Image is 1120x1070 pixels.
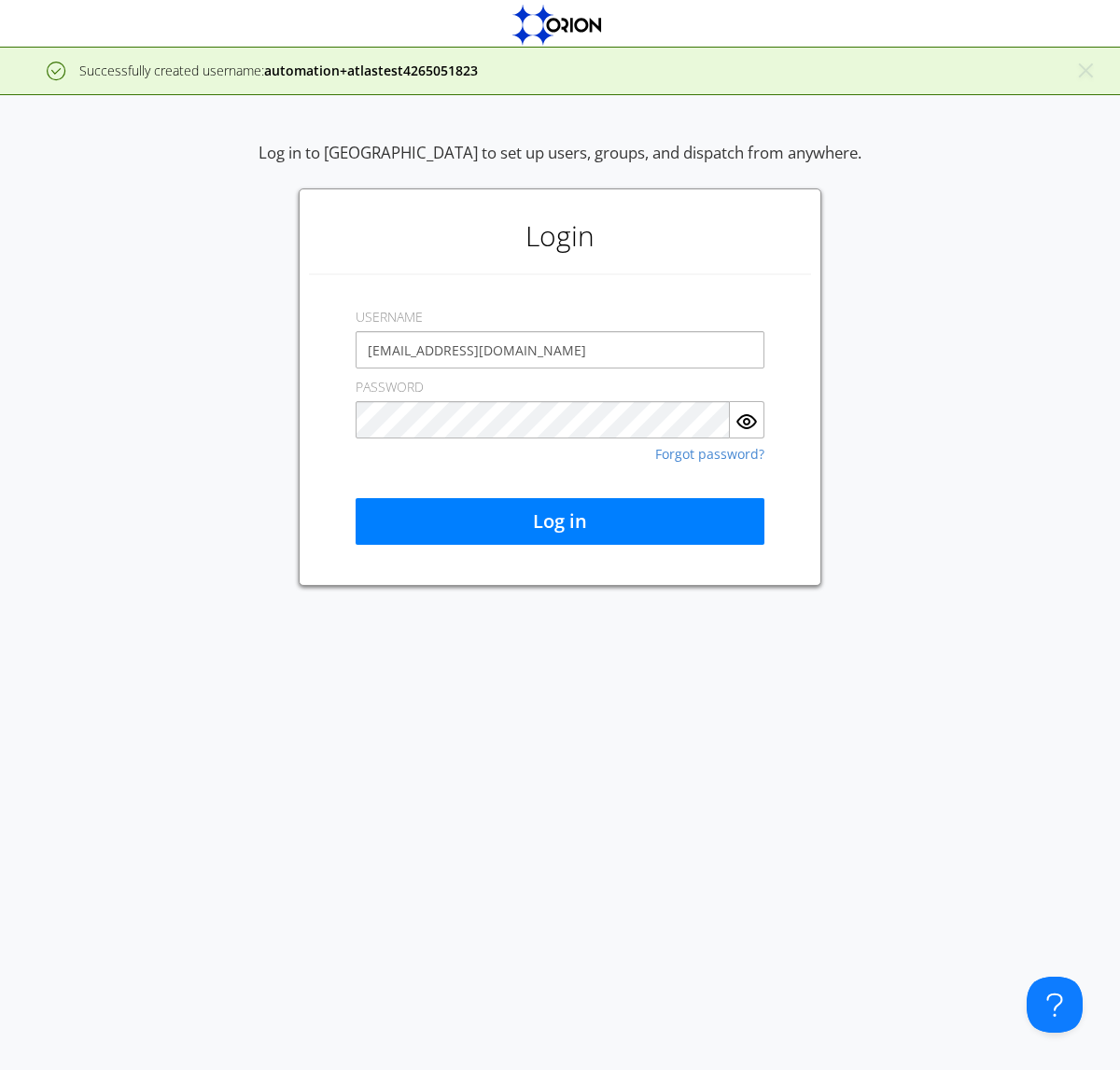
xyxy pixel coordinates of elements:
[356,498,764,545] button: Log in
[735,410,758,433] img: eye.svg
[730,401,764,438] button: Show Password
[259,142,861,188] div: Log in to [GEOGRAPHIC_DATA] to set up users, groups, and dispatch from anywhere.
[309,199,811,273] h1: Login
[655,448,764,461] a: Forgot password?
[356,378,424,396] label: PASSWORD
[264,62,478,79] strong: automation+atlastest4265051823
[1027,977,1083,1033] iframe: Toggle Customer Support
[356,308,423,327] label: USERNAME
[79,62,478,79] span: Successfully created username:
[356,401,730,438] input: Password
